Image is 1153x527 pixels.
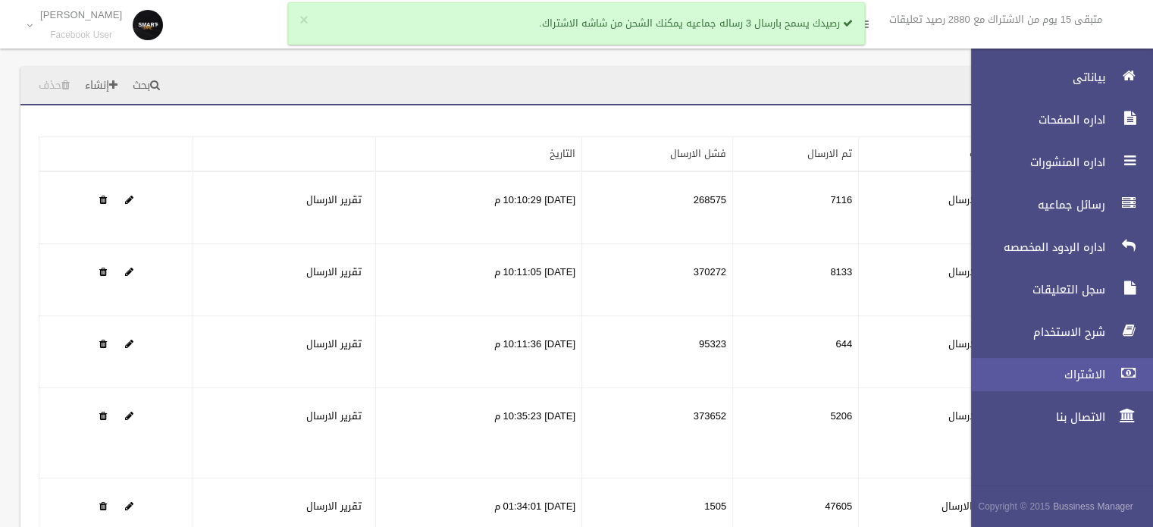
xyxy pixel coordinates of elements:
span: شرح الاستخدام [958,325,1110,340]
a: Edit [125,262,133,281]
td: [DATE] 10:10:29 م [375,171,581,244]
span: اداره المنشورات [958,155,1110,170]
a: Edit [125,497,133,516]
label: تم الارسال [948,407,993,425]
a: Edit [125,190,133,209]
span: الاتصال بنا [958,409,1110,425]
a: تقرير الارسال [306,334,362,353]
a: تقرير الارسال [306,262,362,281]
a: الاشتراك [958,358,1153,391]
span: بياناتى [958,70,1110,85]
label: تحت الارسال [942,497,993,516]
a: شرح الاستخدام [958,315,1153,349]
a: رسائل جماعيه [958,188,1153,221]
button: × [299,13,308,28]
a: تقرير الارسال [306,190,362,209]
a: Edit [125,334,133,353]
a: اداره الصفحات [958,103,1153,136]
a: بياناتى [958,61,1153,94]
label: تم الارسال [948,191,993,209]
td: 5206 [732,388,858,478]
a: الاتصال بنا [958,400,1153,434]
td: [DATE] 10:11:05 م [375,244,581,316]
p: [PERSON_NAME] [40,9,122,20]
td: [DATE] 10:11:36 م [375,316,581,388]
th: الحاله [859,137,1000,172]
td: 644 [732,316,858,388]
span: رسائل جماعيه [958,197,1110,212]
a: Edit [125,406,133,425]
span: اداره الصفحات [958,112,1110,127]
td: 7116 [732,171,858,244]
a: تقرير الارسال [306,497,362,516]
td: 370272 [582,244,733,316]
span: سجل التعليقات [958,282,1110,297]
span: اداره الردود المخصصه [958,240,1110,255]
td: 8133 [732,244,858,316]
a: اداره المنشورات [958,146,1153,179]
label: تم الارسال [948,335,993,353]
a: فشل الارسال [670,144,726,163]
a: تقرير الارسال [306,406,362,425]
span: الاشتراك [958,367,1110,382]
td: 268575 [582,171,733,244]
a: اداره الردود المخصصه [958,231,1153,264]
span: Copyright © 2015 [978,498,1050,515]
td: 95323 [582,316,733,388]
td: 373652 [582,388,733,478]
a: تم الارسال [807,144,852,163]
strong: Bussiness Manager [1053,498,1133,515]
div: رصيدك يسمح بارسال 3 رساله جماعيه يمكنك الشحن من شاشه الاشتراك. [288,2,865,45]
label: تم الارسال [948,263,993,281]
a: سجل التعليقات [958,273,1153,306]
a: إنشاء [79,72,124,100]
small: Facebook User [40,30,122,41]
a: التاريخ [550,144,575,163]
a: بحث [127,72,166,100]
td: [DATE] 10:35:23 م [375,388,581,478]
